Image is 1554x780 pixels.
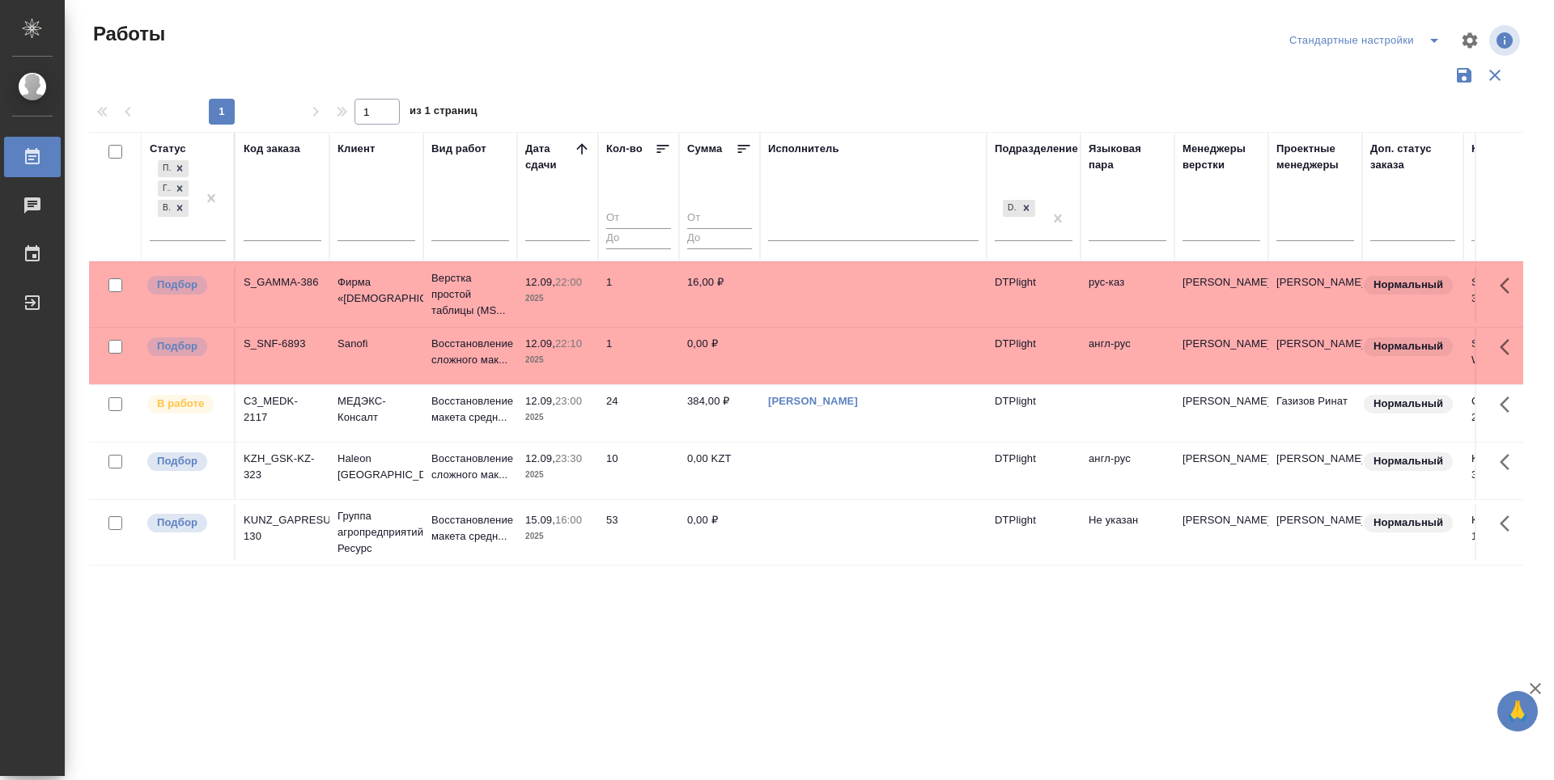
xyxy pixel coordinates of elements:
td: DTPlight [987,266,1081,323]
p: 23:30 [555,452,582,464]
span: Работы [89,21,165,47]
td: 16,00 ₽ [679,266,760,323]
button: Здесь прячутся важные кнопки [1490,504,1529,543]
td: рус-каз [1081,266,1174,323]
div: Готов к работе [158,180,171,197]
button: 🙏 [1497,691,1538,731]
td: 384,00 ₽ [679,385,760,442]
div: Можно подбирать исполнителей [146,451,226,473]
div: DTPlight [1001,198,1037,218]
p: [PERSON_NAME] [1182,336,1260,352]
div: Статус [150,141,186,157]
td: Газизов Ринат [1268,385,1362,442]
div: Можно подбирать исполнителей [146,336,226,358]
p: 22:00 [555,276,582,288]
p: Подбор [157,453,197,469]
p: Восстановление макета средн... [431,393,509,426]
td: 10 [598,443,679,499]
p: Подбор [157,338,197,354]
p: Нормальный [1374,453,1443,469]
div: S_SNF-6893 [244,336,321,352]
button: Здесь прячутся важные кнопки [1490,443,1529,481]
div: Вид работ [431,141,486,157]
div: Проектные менеджеры [1276,141,1354,173]
p: Нормальный [1374,515,1443,531]
p: Восстановление сложного мак... [431,336,509,368]
td: англ-рус [1081,443,1174,499]
td: 53 [598,504,679,561]
td: DTPlight [987,504,1081,561]
div: Подбор, Готов к работе, В работе [156,159,190,179]
p: 2025 [525,528,590,545]
td: [PERSON_NAME] [1268,266,1362,323]
div: В работе [158,200,171,217]
p: 2025 [525,467,590,483]
input: До [606,228,671,248]
span: Посмотреть информацию [1489,25,1523,56]
td: 24 [598,385,679,442]
td: [PERSON_NAME] [1268,328,1362,384]
td: 0,00 KZT [679,443,760,499]
div: Менеджеры верстки [1182,141,1260,173]
td: DTPlight [987,443,1081,499]
div: Клиент [338,141,375,157]
p: [PERSON_NAME] [1182,451,1260,467]
p: 16:00 [555,514,582,526]
p: Подбор [157,277,197,293]
td: 0,00 ₽ [679,328,760,384]
div: Исполнитель [768,141,839,157]
span: 🙏 [1504,694,1531,728]
button: Здесь прячутся важные кнопки [1490,328,1529,367]
p: Подбор [157,515,197,531]
p: Нормальный [1374,338,1443,354]
p: 12.09, [525,395,555,407]
td: Не указан [1081,504,1174,561]
p: 2025 [525,409,590,426]
div: Код заказа [244,141,300,157]
div: Кол-во [606,141,643,157]
div: Подразделение [995,141,1078,157]
p: МЕДЭКС-Консалт [338,393,415,426]
td: 1 [598,328,679,384]
div: Подбор [158,160,171,177]
div: split button [1285,28,1450,53]
td: англ-рус [1081,328,1174,384]
div: Код работы [1471,141,1534,157]
div: Сумма [687,141,722,157]
p: Нормальный [1374,277,1443,293]
p: В работе [157,396,204,412]
input: От [687,209,752,229]
div: Можно подбирать исполнителей [146,512,226,534]
button: Сбросить фильтры [1480,60,1510,91]
div: C3_MEDK-2117 [244,393,321,426]
div: KUNZ_GAPRESURS-130 [244,512,321,545]
p: 22:10 [555,337,582,350]
td: DTPlight [987,385,1081,442]
p: Нормальный [1374,396,1443,412]
span: из 1 страниц [410,101,478,125]
p: Группа агропредприятий Ресурс [338,508,415,557]
div: KZH_GSK-KZ-323 [244,451,321,483]
p: [PERSON_NAME] [1182,512,1260,528]
p: Восстановление макета средн... [431,512,509,545]
p: 2025 [525,290,590,307]
a: [PERSON_NAME] [768,395,858,407]
td: [PERSON_NAME] [1268,443,1362,499]
p: Восстановление сложного мак... [431,451,509,483]
p: 12.09, [525,276,555,288]
p: 2025 [525,352,590,368]
td: 0,00 ₽ [679,504,760,561]
td: [PERSON_NAME] [1268,504,1362,561]
button: Сохранить фильтры [1449,60,1480,91]
button: Здесь прячутся важные кнопки [1490,266,1529,305]
div: DTPlight [1003,200,1017,217]
div: Доп. статус заказа [1370,141,1455,173]
div: S_GAMMA-386 [244,274,321,290]
input: До [687,228,752,248]
p: 15.09, [525,514,555,526]
p: 23:00 [555,395,582,407]
td: 1 [598,266,679,323]
div: Дата сдачи [525,141,574,173]
p: Sanofi [338,336,415,352]
button: Здесь прячутся важные кнопки [1490,385,1529,424]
